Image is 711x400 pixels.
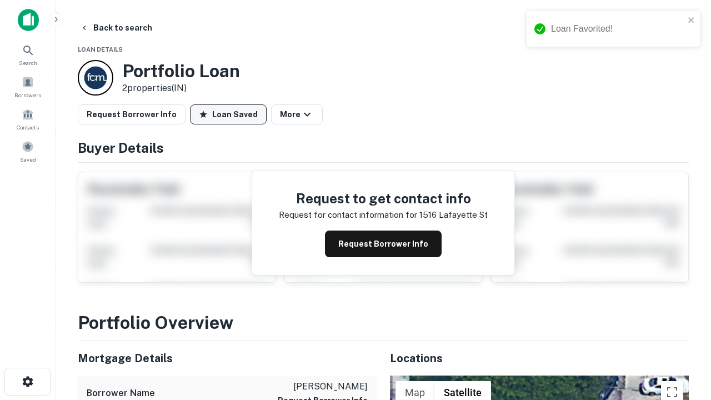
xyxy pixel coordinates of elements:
[271,104,323,124] button: More
[3,72,52,102] a: Borrowers
[122,82,240,95] p: 2 properties (IN)
[655,276,711,329] iframe: Chat Widget
[3,136,52,166] a: Saved
[17,123,39,132] span: Contacts
[278,380,368,393] p: [PERSON_NAME]
[122,61,240,82] h3: Portfolio Loan
[18,9,39,31] img: capitalize-icon.png
[279,208,417,222] p: Request for contact information for
[419,208,488,222] p: 1516 lafayette st
[325,231,442,257] button: Request Borrower Info
[551,22,684,36] div: Loan Favorited!
[76,18,157,38] button: Back to search
[78,309,689,336] h3: Portfolio Overview
[87,387,155,400] h6: Borrower Name
[14,91,41,99] span: Borrowers
[78,46,123,53] span: Loan Details
[3,104,52,134] a: Contacts
[78,104,186,124] button: Request Borrower Info
[78,138,689,158] h4: Buyer Details
[78,350,377,367] h5: Mortgage Details
[279,188,488,208] h4: Request to get contact info
[20,155,36,164] span: Saved
[3,39,52,69] a: Search
[190,104,267,124] button: Loan Saved
[390,350,689,367] h5: Locations
[19,58,37,67] span: Search
[688,16,695,26] button: close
